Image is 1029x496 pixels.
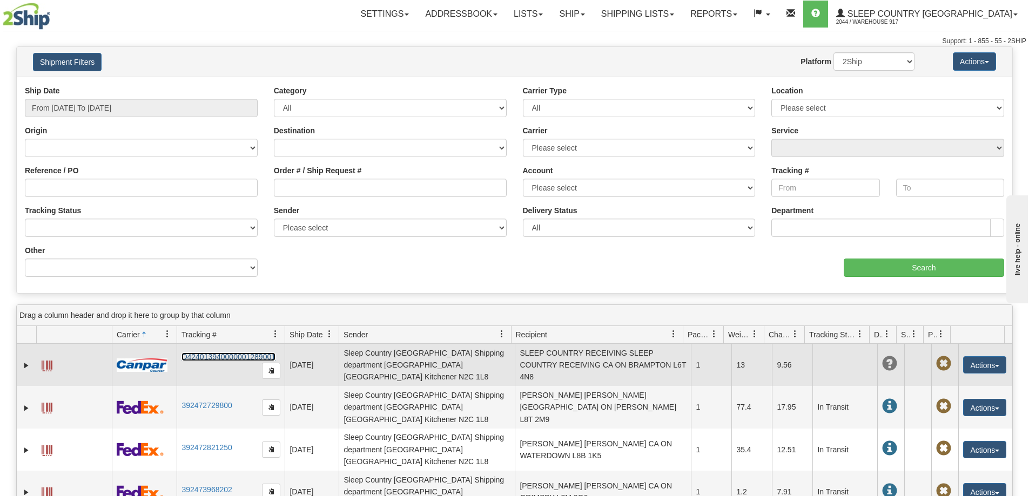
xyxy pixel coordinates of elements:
input: From [771,179,879,197]
a: Delivery Status filter column settings [878,325,896,343]
a: 392472729800 [181,401,232,410]
td: [DATE] [285,344,339,386]
a: Packages filter column settings [705,325,723,343]
td: [PERSON_NAME] [PERSON_NAME] CA ON WATERDOWN L8B 1K5 [515,429,691,471]
span: Shipment Issues [901,329,910,340]
a: Expand [21,403,32,413]
span: Sleep Country [GEOGRAPHIC_DATA] [845,9,1012,18]
a: D424013940000001289001 [181,352,275,361]
a: Tracking Status filter column settings [851,325,869,343]
td: Sleep Country [GEOGRAPHIC_DATA] Shipping department [GEOGRAPHIC_DATA] [GEOGRAPHIC_DATA] Kitchener... [339,429,515,471]
label: Platform [801,56,831,67]
td: 77.4 [731,386,772,428]
td: Sleep Country [GEOGRAPHIC_DATA] Shipping department [GEOGRAPHIC_DATA] [GEOGRAPHIC_DATA] Kitchener... [339,344,515,386]
a: Carrier filter column settings [158,325,177,343]
td: SLEEP COUNTRY RECEIVING SLEEP COUNTRY RECEIVING CA ON BRAMPTON L6T 4N8 [515,344,691,386]
img: 14 - Canpar [117,358,167,372]
td: [DATE] [285,429,339,471]
label: Tracking # [771,165,809,176]
button: Actions [963,399,1006,416]
button: Shipment Filters [33,53,102,71]
span: Pickup Status [928,329,937,340]
button: Actions [963,356,1006,373]
span: 2044 / Warehouse 917 [836,17,917,28]
label: Origin [25,125,47,136]
label: Delivery Status [523,205,577,216]
img: 2 - FedEx Express® [117,400,164,414]
span: Charge [769,329,791,340]
a: Recipient filter column settings [664,325,683,343]
a: Shipping lists [593,1,682,28]
td: Sleep Country [GEOGRAPHIC_DATA] Shipping department [GEOGRAPHIC_DATA] [GEOGRAPHIC_DATA] Kitchener... [339,386,515,428]
span: Sender [344,329,368,340]
a: Charge filter column settings [786,325,804,343]
td: 17.95 [772,386,812,428]
span: Unknown [882,356,897,371]
button: Copy to clipboard [262,363,280,379]
label: Location [771,85,803,96]
label: Carrier Type [523,85,567,96]
span: In Transit [882,441,897,456]
span: Tracking # [181,329,217,340]
label: Other [25,245,45,256]
a: 392472821250 [181,443,232,452]
td: [PERSON_NAME] [PERSON_NAME] [GEOGRAPHIC_DATA] ON [PERSON_NAME] L8T 2M9 [515,386,691,428]
td: 35.4 [731,429,772,471]
label: Order # / Ship Request # [274,165,362,176]
button: Copy to clipboard [262,441,280,458]
label: Category [274,85,307,96]
a: Label [42,356,52,373]
a: Settings [352,1,417,28]
a: Shipment Issues filter column settings [905,325,923,343]
span: Pickup Not Assigned [936,399,951,414]
a: Tracking # filter column settings [266,325,285,343]
span: Recipient [516,329,547,340]
span: Ship Date [290,329,322,340]
button: Copy to clipboard [262,399,280,416]
span: Weight [728,329,751,340]
label: Service [771,125,798,136]
span: Tracking Status [809,329,856,340]
button: Actions [963,441,1006,458]
span: Packages [688,329,710,340]
span: Pickup Not Assigned [936,441,951,456]
label: Sender [274,205,299,216]
div: live help - online [8,9,100,17]
td: 1 [691,429,731,471]
img: logo2044.jpg [3,3,50,30]
td: In Transit [812,386,877,428]
input: Search [844,259,1004,277]
a: Reports [682,1,745,28]
td: In Transit [812,429,877,471]
img: 2 - FedEx Express® [117,443,164,456]
span: Carrier [117,329,140,340]
label: Destination [274,125,315,136]
a: Sender filter column settings [493,325,511,343]
a: Lists [506,1,551,28]
label: Reference / PO [25,165,79,176]
a: Expand [21,360,32,371]
input: To [896,179,1004,197]
td: 9.56 [772,344,812,386]
a: Ship [551,1,593,28]
td: 1 [691,344,731,386]
span: Pickup Not Assigned [936,356,951,371]
button: Actions [953,52,996,71]
td: [DATE] [285,386,339,428]
label: Account [523,165,553,176]
a: Ship Date filter column settings [320,325,339,343]
a: Sleep Country [GEOGRAPHIC_DATA] 2044 / Warehouse 917 [828,1,1026,28]
td: 13 [731,344,772,386]
span: Delivery Status [874,329,883,340]
td: 1 [691,386,731,428]
a: Weight filter column settings [745,325,764,343]
span: In Transit [882,399,897,414]
label: Carrier [523,125,548,136]
div: Support: 1 - 855 - 55 - 2SHIP [3,37,1026,46]
label: Ship Date [25,85,60,96]
a: Addressbook [417,1,506,28]
a: 392473968202 [181,485,232,494]
iframe: chat widget [1004,193,1028,303]
label: Tracking Status [25,205,81,216]
a: Pickup Status filter column settings [932,325,950,343]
